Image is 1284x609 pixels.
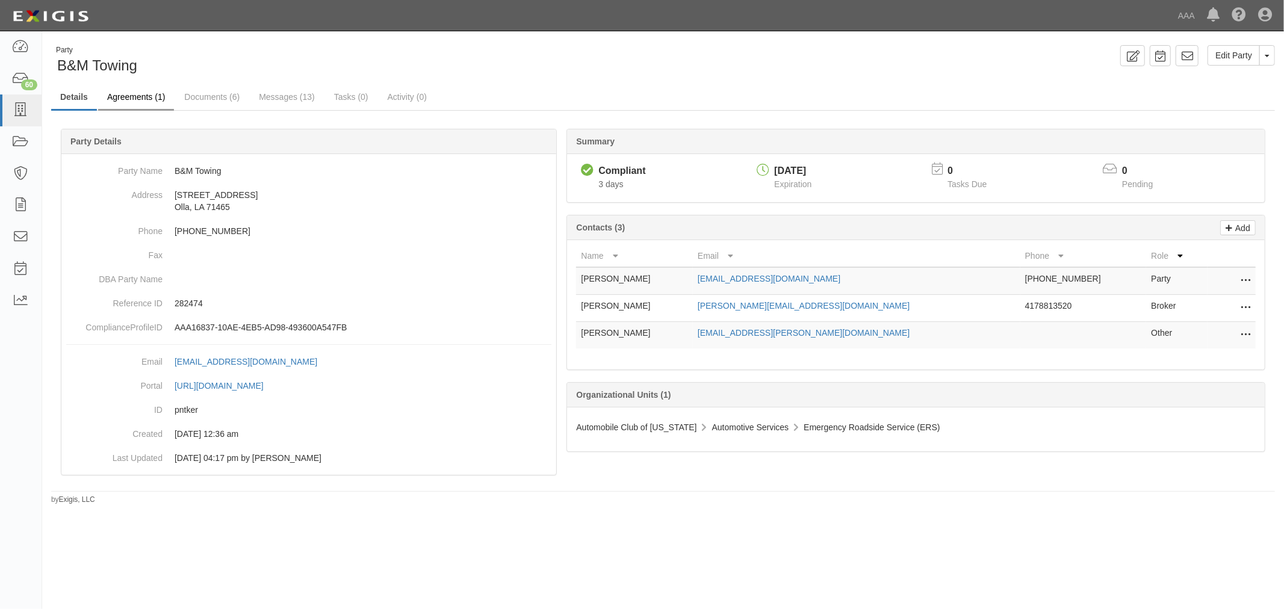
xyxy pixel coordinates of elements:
[774,164,811,178] div: [DATE]
[693,245,1020,267] th: Email
[1020,267,1147,295] td: [PHONE_NUMBER]
[576,422,696,432] span: Automobile Club of [US_STATE]
[56,45,137,55] div: Party
[947,179,987,189] span: Tasks Due
[175,356,317,368] div: [EMAIL_ADDRESS][DOMAIN_NAME]
[698,274,840,283] a: [EMAIL_ADDRESS][DOMAIN_NAME]
[66,422,163,440] dt: Created
[581,164,594,177] i: Compliant
[66,422,551,446] dd: 03/10/2023 12:36 am
[1020,295,1147,322] td: 4178813520
[1146,267,1208,295] td: Party
[66,159,163,177] dt: Party Name
[1220,220,1256,235] a: Add
[21,79,37,90] div: 60
[1122,164,1168,178] p: 0
[66,267,163,285] dt: DBA Party Name
[576,295,693,322] td: [PERSON_NAME]
[576,245,693,267] th: Name
[51,85,97,111] a: Details
[598,164,645,178] div: Compliant
[576,137,615,146] b: Summary
[66,446,551,470] dd: 10/04/2023 04:17 pm by Benjamin Tully
[66,183,163,201] dt: Address
[698,328,910,338] a: [EMAIL_ADDRESS][PERSON_NAME][DOMAIN_NAME]
[59,495,95,504] a: Exigis, LLC
[1232,221,1250,235] p: Add
[66,398,163,416] dt: ID
[1122,179,1153,189] span: Pending
[66,219,163,237] dt: Phone
[9,5,92,27] img: logo-5460c22ac91f19d4615b14bd174203de0afe785f0fc80cf4dbbc73dc1793850b.png
[98,85,174,111] a: Agreements (1)
[66,219,551,243] dd: [PHONE_NUMBER]
[379,85,436,109] a: Activity (0)
[1172,4,1201,28] a: AAA
[66,159,551,183] dd: B&M Towing
[66,446,163,464] dt: Last Updated
[576,223,625,232] b: Contacts (3)
[175,381,277,391] a: [URL][DOMAIN_NAME]
[66,291,163,309] dt: Reference ID
[66,374,163,392] dt: Portal
[51,45,654,76] div: B&M Towing
[70,137,122,146] b: Party Details
[66,350,163,368] dt: Email
[576,267,693,295] td: [PERSON_NAME]
[698,301,910,311] a: [PERSON_NAME][EMAIL_ADDRESS][DOMAIN_NAME]
[250,85,324,109] a: Messages (13)
[66,183,551,219] dd: [STREET_ADDRESS] Olla, LA 71465
[66,398,551,422] dd: pntker
[57,57,137,73] span: B&M Towing
[175,297,551,309] p: 282474
[712,422,789,432] span: Automotive Services
[175,321,551,333] p: AAA16837-10AE-4EB5-AD98-493600A547FB
[175,85,249,109] a: Documents (6)
[1146,322,1208,349] td: Other
[576,390,671,400] b: Organizational Units (1)
[1208,45,1260,66] a: Edit Party
[1020,245,1147,267] th: Phone
[947,164,1002,178] p: 0
[774,179,811,189] span: Expiration
[66,315,163,333] dt: ComplianceProfileID
[804,422,940,432] span: Emergency Roadside Service (ERS)
[598,179,623,189] span: Since 09/22/2025
[325,85,377,109] a: Tasks (0)
[1146,245,1208,267] th: Role
[1146,295,1208,322] td: Broker
[51,495,95,505] small: by
[1232,8,1246,23] i: Help Center - Complianz
[66,243,163,261] dt: Fax
[576,322,693,349] td: [PERSON_NAME]
[175,357,330,366] a: [EMAIL_ADDRESS][DOMAIN_NAME]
